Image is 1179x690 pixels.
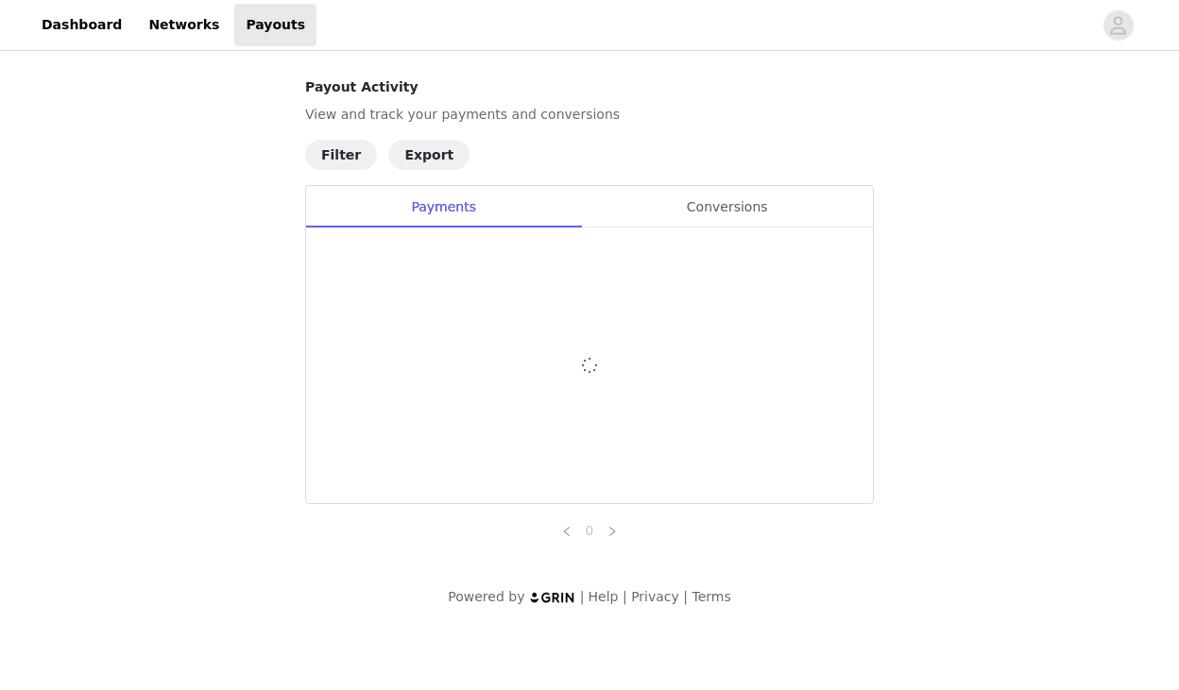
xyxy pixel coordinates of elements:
a: Networks [137,4,231,46]
span: | [580,589,585,604]
h4: Payout Activity [305,77,874,97]
a: Payouts [234,4,316,46]
div: avatar [1109,10,1127,41]
p: View and track your payments and conversions [305,105,874,125]
div: Conversions [581,186,873,228]
span: Powered by [448,589,524,604]
a: Privacy [631,589,679,604]
a: 0 [579,520,600,541]
span: | [683,589,688,604]
i: icon: right [607,526,618,537]
img: logo [529,591,576,603]
li: Next Page [601,519,624,542]
li: 0 [578,519,601,542]
a: Help [589,589,619,604]
button: Export [388,140,470,170]
li: Previous Page [555,519,578,542]
a: Terms [692,589,730,604]
div: Payments [306,186,581,228]
button: Filter [305,140,377,170]
span: | [623,589,627,604]
i: icon: left [561,526,572,537]
a: Dashboard [30,4,133,46]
